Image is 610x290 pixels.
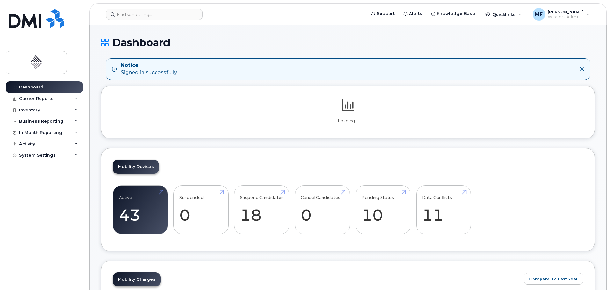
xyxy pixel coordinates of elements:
strong: Notice [121,62,178,69]
button: Compare To Last Year [524,273,583,285]
a: Cancel Candidates 0 [301,189,344,231]
a: Mobility Charges [113,272,161,286]
h1: Dashboard [101,37,595,48]
div: Signed in successfully. [121,62,178,76]
a: Suspended 0 [179,189,222,231]
a: Data Conflicts 11 [422,189,465,231]
a: Suspend Candidates 18 [240,189,284,231]
p: Loading... [113,118,583,124]
a: Pending Status 10 [361,189,404,231]
a: Active 43 [119,189,162,231]
span: Compare To Last Year [529,276,578,282]
a: Mobility Devices [113,160,159,174]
